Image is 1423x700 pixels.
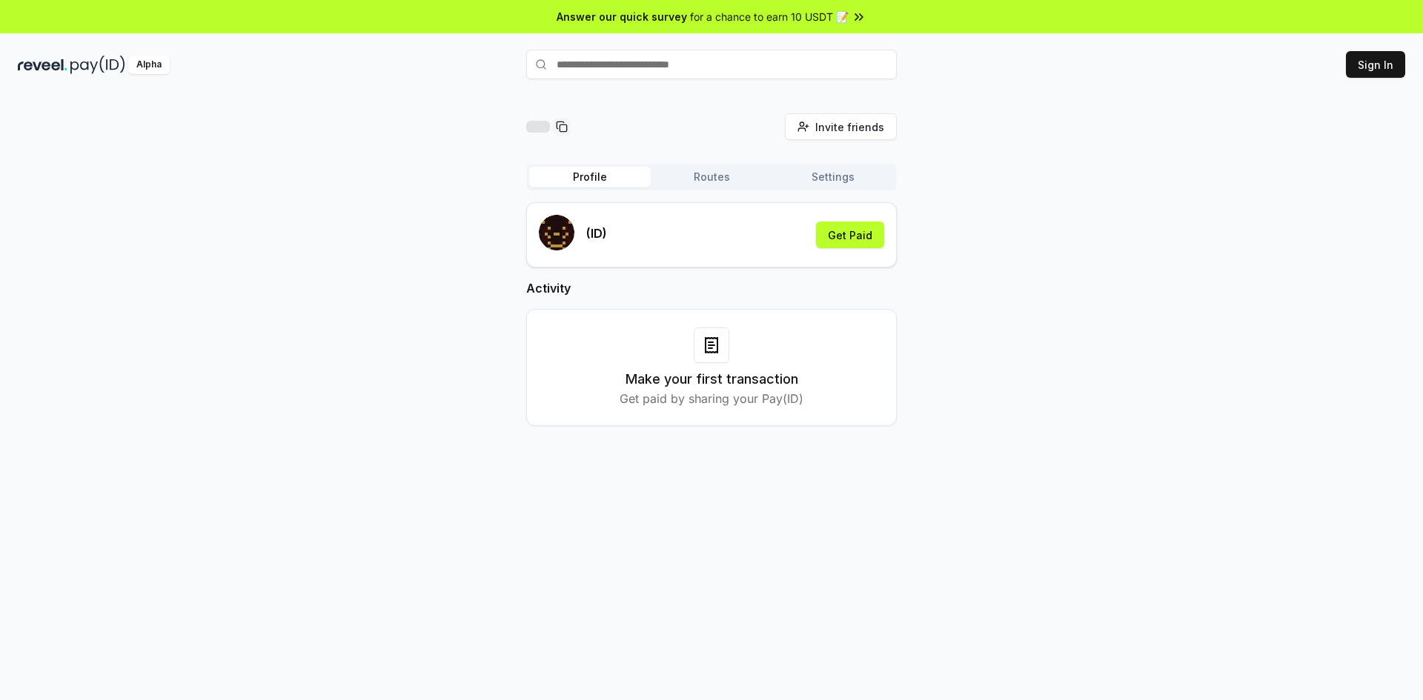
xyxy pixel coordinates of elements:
[816,221,884,248] button: Get Paid
[785,113,897,140] button: Invite friends
[128,56,170,74] div: Alpha
[526,279,897,297] h2: Activity
[772,167,894,187] button: Settings
[70,56,125,74] img: pay_id
[620,390,803,407] p: Get paid by sharing your Pay(ID)
[651,167,772,187] button: Routes
[1346,51,1405,78] button: Sign In
[626,369,798,390] h3: Make your first transaction
[586,224,607,242] p: (ID)
[557,9,687,24] span: Answer our quick survey
[815,119,884,135] span: Invite friends
[529,167,651,187] button: Profile
[690,9,849,24] span: for a chance to earn 10 USDT 📝
[18,56,67,74] img: reveel_dark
